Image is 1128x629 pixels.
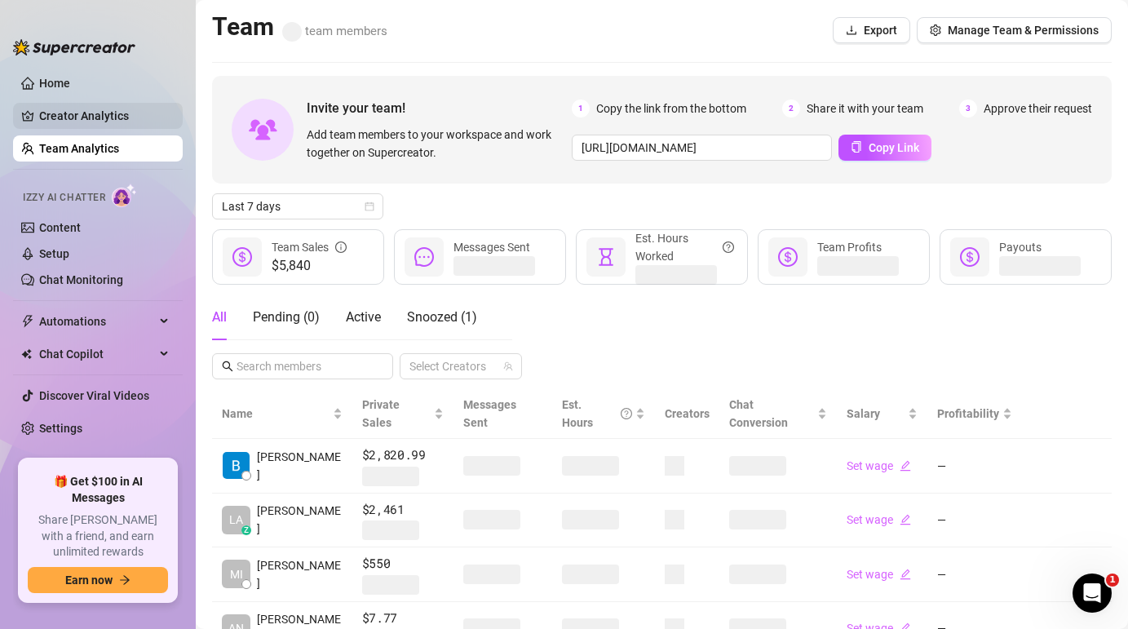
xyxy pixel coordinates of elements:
span: download [846,24,857,36]
span: Messages Sent [453,241,530,254]
img: logo-BBDzfeDw.svg [13,39,135,55]
h2: Team [212,11,387,42]
div: Pending ( 0 ) [253,308,320,327]
a: Set wageedit [847,459,911,472]
span: $550 [362,554,444,574]
a: Set wageedit [847,513,911,526]
span: Payouts [999,241,1042,254]
span: Earn now [65,574,113,587]
span: Chat Copilot [39,341,155,367]
span: thunderbolt [21,315,34,328]
span: $2,820.99 [362,445,444,465]
span: [PERSON_NAME] [257,556,343,592]
span: Last 7 days [222,194,374,219]
span: MI [230,565,243,583]
span: 1 [1106,574,1119,587]
span: edit [900,460,911,472]
span: question-circle [723,229,734,265]
span: Messages Sent [463,398,516,429]
input: Search members [237,357,370,375]
iframe: Intercom live chat [1073,574,1112,613]
a: Content [39,221,81,234]
span: arrow-right [119,574,130,586]
a: Set wageedit [847,568,911,581]
span: Automations [39,308,155,334]
td: — [927,494,1022,548]
span: question-circle [621,396,632,432]
span: $7.77 [362,609,444,628]
span: search [222,361,233,372]
td: — [927,439,1022,494]
span: Copy Link [869,141,919,154]
span: setting [930,24,941,36]
a: Setup [39,247,69,260]
span: 1 [572,100,590,117]
span: 2 [782,100,800,117]
span: team members [282,24,387,38]
span: Active [346,309,381,325]
span: dollar-circle [232,247,252,267]
span: 🎁 Get $100 in AI Messages [28,474,168,506]
img: Chat Copilot [21,348,32,360]
button: Manage Team & Permissions [917,17,1112,43]
span: Profitability [937,407,999,420]
span: Salary [847,407,880,420]
span: calendar [365,202,374,211]
span: [PERSON_NAME] [257,448,343,484]
span: message [414,247,434,267]
span: 3 [959,100,977,117]
span: [PERSON_NAME] [257,502,343,538]
div: All [212,308,227,327]
span: Invite your team! [307,98,572,118]
span: dollar-circle [778,247,798,267]
th: Name [212,389,352,439]
span: Snoozed ( 1 ) [407,309,477,325]
div: z [241,525,251,535]
div: Est. Hours [562,396,632,432]
span: edit [900,514,911,525]
img: AI Chatter [112,184,137,207]
a: Home [39,77,70,90]
span: copy [851,141,862,153]
span: Share it with your team [807,100,923,117]
span: Izzy AI Chatter [23,190,105,206]
a: Chat Monitoring [39,273,123,286]
span: $5,840 [272,256,347,276]
span: $2,461 [362,500,444,520]
span: LA [229,511,243,529]
span: Team Profits [817,241,882,254]
span: dollar-circle [960,247,980,267]
img: Barbara van der… [223,452,250,479]
button: Earn nowarrow-right [28,567,168,593]
a: Discover Viral Videos [39,389,149,402]
span: team [503,361,513,371]
a: Team Analytics [39,142,119,155]
span: Approve their request [984,100,1092,117]
a: Settings [39,422,82,435]
th: Creators [655,389,719,439]
span: Share [PERSON_NAME] with a friend, and earn unlimited rewards [28,512,168,560]
a: Creator Analytics [39,103,170,129]
span: Copy the link from the bottom [596,100,746,117]
span: edit [900,569,911,580]
span: Export [864,24,897,37]
div: Team Sales [272,238,347,256]
span: hourglass [596,247,616,267]
td: — [927,547,1022,602]
span: Add team members to your workspace and work together on Supercreator. [307,126,565,162]
span: Private Sales [362,398,400,429]
span: Chat Conversion [729,398,788,429]
button: Export [833,17,910,43]
span: Name [222,405,330,423]
div: Est. Hours Worked [635,229,734,265]
span: info-circle [335,238,347,256]
button: Copy Link [838,135,931,161]
span: Manage Team & Permissions [948,24,1099,37]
